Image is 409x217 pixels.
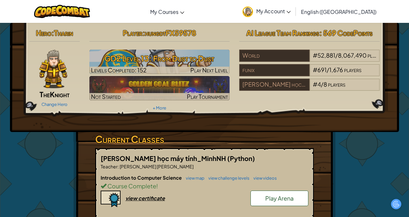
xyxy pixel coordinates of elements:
span: / [321,80,323,88]
h3: GD2 Level 13: From Dust to Dust [89,51,230,66]
span: [PERSON_NAME] [PERSON_NAME] [119,164,194,169]
span: Play Tournament [187,93,228,100]
a: + More [153,105,166,110]
a: English ([GEOGRAPHIC_DATA]) [298,3,380,20]
span: / [327,66,329,73]
span: AI League Team Rankings [246,28,319,37]
div: view certificate [125,195,165,202]
span: (Python) [227,154,255,162]
img: certificate-icon.png [101,191,121,207]
span: Play Next Level [190,66,228,74]
span: players [328,80,345,88]
span: 4 [317,80,321,88]
span: ! [156,182,158,190]
div: funix [239,64,309,76]
span: Player [123,28,142,37]
a: [PERSON_NAME] học máy tính_MinhNH#4/8players [239,85,380,92]
span: [PERSON_NAME] học máy tính_MinhNH [101,154,227,162]
span: : [51,28,54,37]
span: 8 [323,80,327,88]
span: Tharin [54,28,73,37]
a: World#52,881/8,067,490players [239,56,380,63]
span: Course Complete [106,182,156,190]
a: My Account [239,1,294,22]
span: players [344,66,361,73]
span: The [40,90,50,99]
a: Play Next Level [89,50,230,74]
div: World [239,50,309,62]
a: view certificate [101,195,165,202]
a: Not StartedPlay Tournament [89,76,230,100]
a: Change Hero [41,102,68,107]
img: GD2 Level 13: From Dust to Dust [89,50,230,74]
a: funix#691/1,676players [239,70,380,78]
span: : [142,28,145,37]
span: 691 [317,66,327,73]
span: My Account [256,8,291,14]
img: knight-pose.png [39,50,68,88]
span: Levels Completed: 152 [91,66,147,74]
a: view challenge levels [205,175,250,181]
span: Play Arena [265,194,294,202]
span: # [313,52,317,59]
span: Hero [36,28,51,37]
div: [PERSON_NAME] học máy tính_MinhNH [239,79,309,91]
a: My Courses [147,3,187,20]
span: Introduction to Computer Science [101,175,183,181]
span: English ([GEOGRAPHIC_DATA]) [301,8,377,15]
span: Teacher [101,164,118,169]
h3: Current Classes [95,132,314,146]
span: 1,676 [329,66,343,73]
img: avatar [242,6,253,17]
span: players [368,52,385,59]
a: view map [183,175,204,181]
img: Golden Goal [89,76,230,100]
a: view videos [250,175,277,181]
span: 8,067,490 [338,52,367,59]
span: : 569 CodePoints [319,28,373,37]
span: hungdtFX59578 [145,28,196,37]
span: # [313,66,317,73]
span: Not Started [91,93,121,100]
span: Knight [50,90,69,99]
span: 52,881 [317,52,335,59]
span: : [118,164,119,169]
span: / [335,52,338,59]
span: # [313,80,317,88]
img: CodeCombat logo [34,5,90,18]
span: My Courses [150,8,178,15]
